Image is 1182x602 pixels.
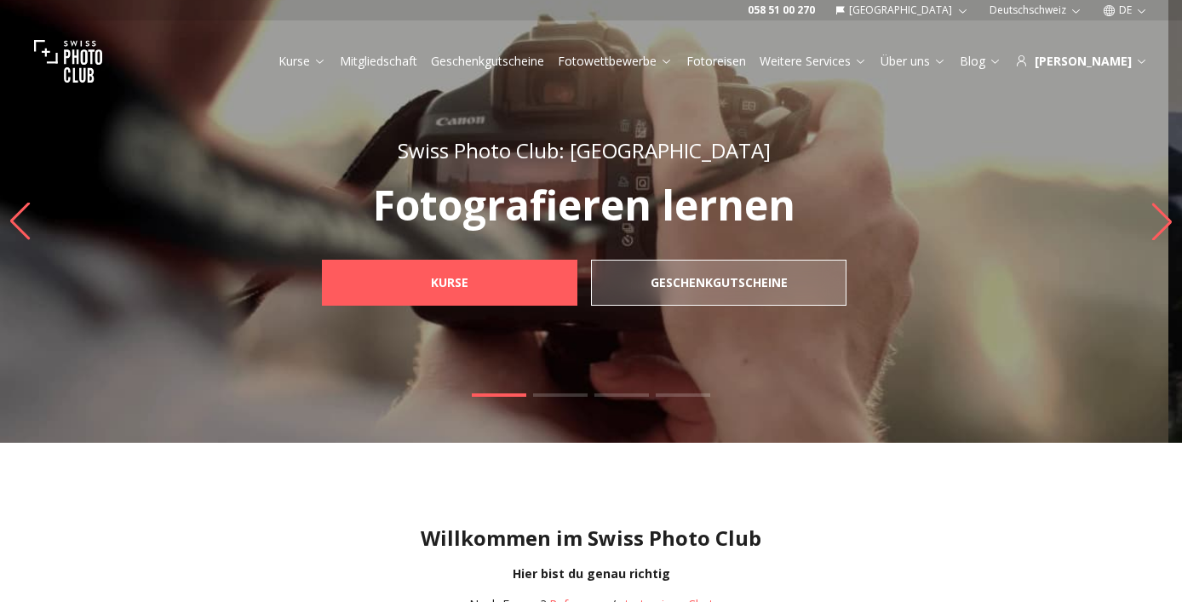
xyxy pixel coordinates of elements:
[651,274,788,291] b: Geschenkgutscheine
[551,49,680,73] button: Fotowettbewerbe
[424,49,551,73] button: Geschenkgutscheine
[874,49,953,73] button: Über uns
[591,260,846,306] a: Geschenkgutscheine
[14,565,1168,582] div: Hier bist du genau richtig
[431,53,544,70] a: Geschenkgutscheine
[272,49,333,73] button: Kurse
[322,260,577,306] a: Kurse
[278,53,326,70] a: Kurse
[686,53,746,70] a: Fotoreisen
[881,53,946,70] a: Über uns
[340,53,417,70] a: Mitgliedschaft
[431,274,468,291] b: Kurse
[333,49,424,73] button: Mitgliedschaft
[398,136,771,164] span: Swiss Photo Club: [GEOGRAPHIC_DATA]
[953,49,1008,73] button: Blog
[753,49,874,73] button: Weitere Services
[1015,53,1148,70] div: [PERSON_NAME]
[760,53,867,70] a: Weitere Services
[960,53,1001,70] a: Blog
[680,49,753,73] button: Fotoreisen
[558,53,673,70] a: Fotowettbewerbe
[284,185,884,226] p: Fotografieren lernen
[34,27,102,95] img: Swiss photo club
[748,3,815,17] a: 058 51 00 270
[14,525,1168,552] h1: Willkommen im Swiss Photo Club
